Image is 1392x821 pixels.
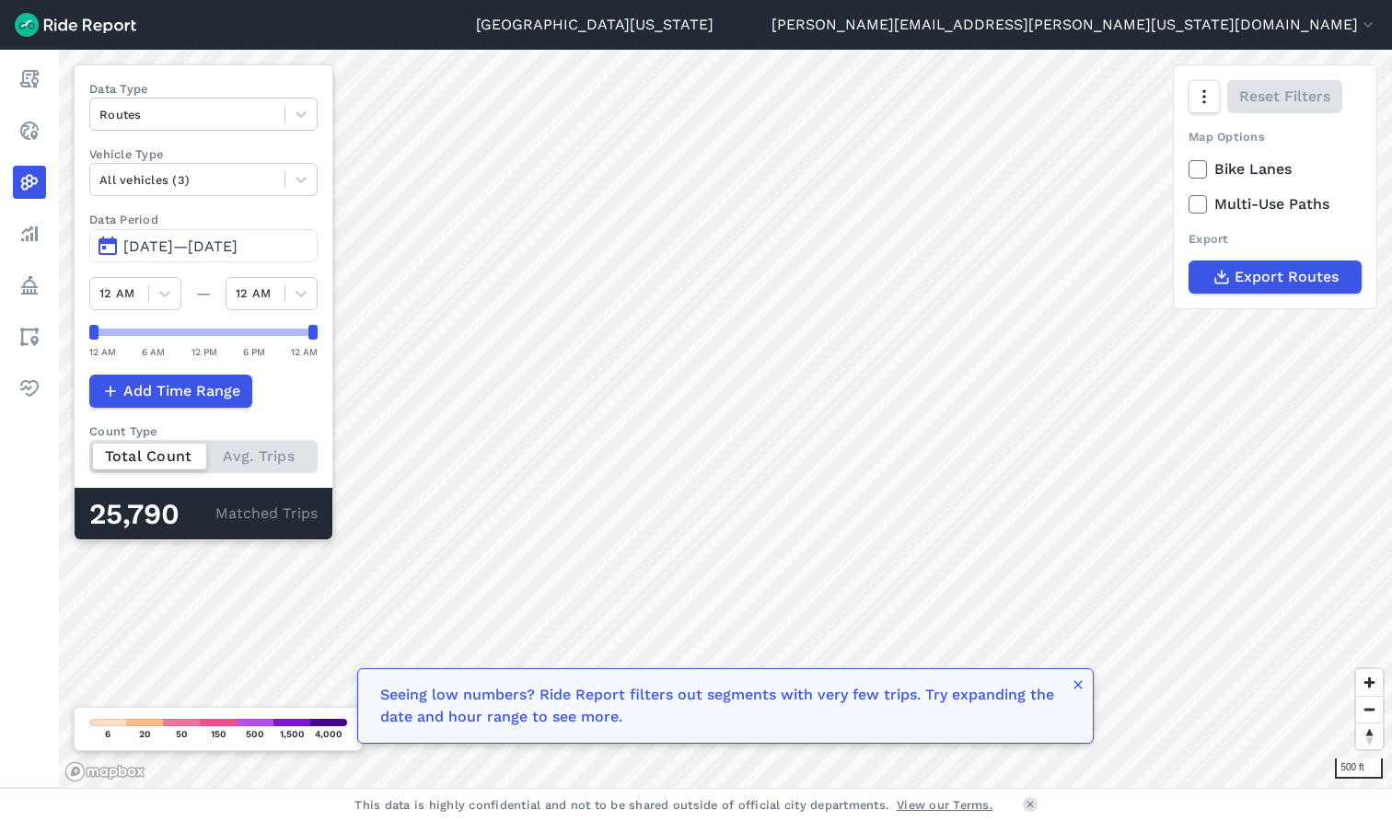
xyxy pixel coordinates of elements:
[123,380,240,402] span: Add Time Range
[1189,128,1362,145] div: Map Options
[243,343,265,360] div: 6 PM
[1189,193,1362,215] label: Multi-Use Paths
[89,211,318,228] label: Data Period
[1189,260,1362,294] button: Export Routes
[64,761,145,782] a: Mapbox logo
[123,237,238,255] span: [DATE]—[DATE]
[13,166,46,199] a: Heatmaps
[13,217,46,250] a: Analyze
[13,372,46,405] a: Health
[59,50,1392,788] canvas: Map
[89,229,318,262] button: [DATE]—[DATE]
[89,375,252,408] button: Add Time Range
[771,14,1377,36] button: [PERSON_NAME][EMAIL_ADDRESS][PERSON_NAME][US_STATE][DOMAIN_NAME]
[1356,723,1383,749] button: Reset bearing to north
[291,343,318,360] div: 12 AM
[89,422,318,440] div: Count Type
[89,145,318,163] label: Vehicle Type
[1335,758,1384,779] div: 500 ft
[13,269,46,302] a: Policy
[1227,80,1342,113] button: Reset Filters
[89,343,116,360] div: 12 AM
[1235,266,1339,288] span: Export Routes
[13,320,46,353] a: Areas
[1239,86,1330,108] span: Reset Filters
[142,343,165,360] div: 6 AM
[15,13,136,37] img: Ride Report
[13,63,46,96] a: Report
[89,503,215,526] div: 25,790
[181,283,226,305] div: —
[1356,696,1383,723] button: Zoom out
[1189,230,1362,248] div: Export
[897,796,993,814] a: View our Terms.
[13,114,46,147] a: Realtime
[1189,158,1362,180] label: Bike Lanes
[89,80,318,98] label: Data Type
[1356,669,1383,696] button: Zoom in
[75,488,332,539] div: Matched Trips
[191,343,217,360] div: 12 PM
[476,14,713,36] a: [GEOGRAPHIC_DATA][US_STATE]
